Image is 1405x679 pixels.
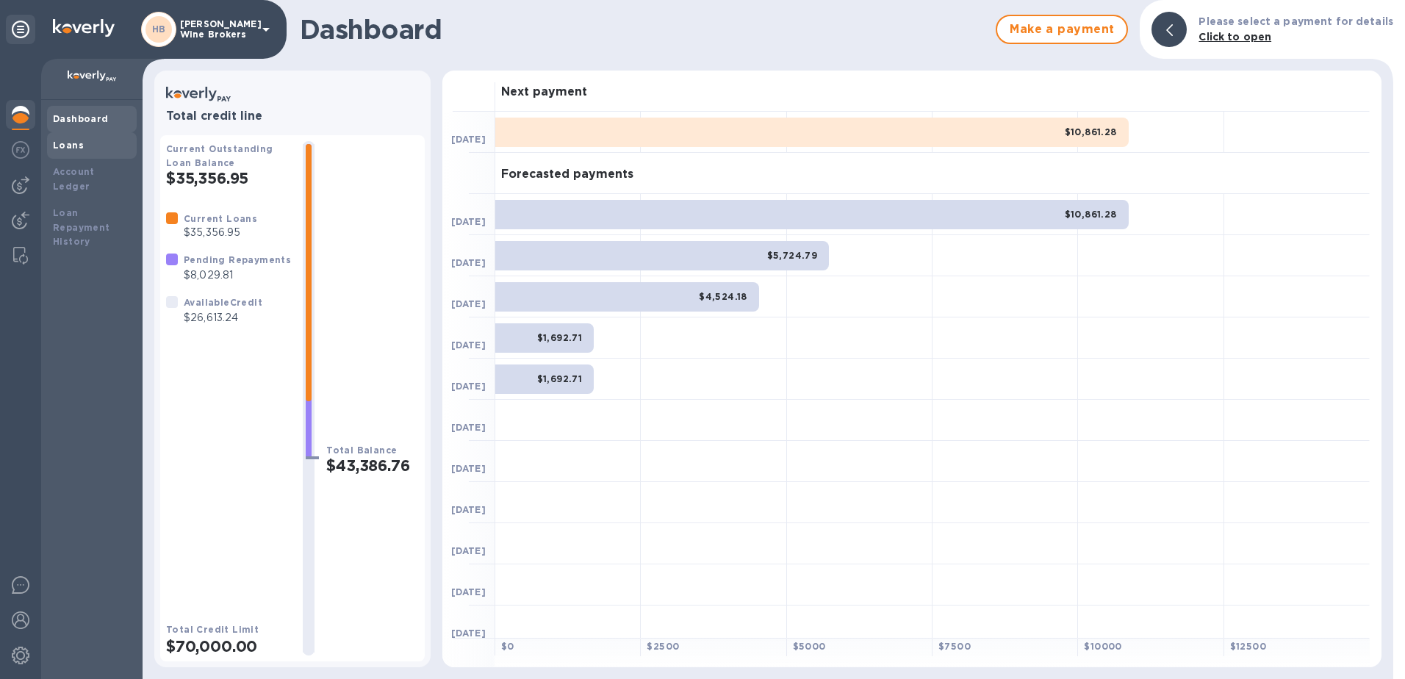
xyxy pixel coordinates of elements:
[12,141,29,159] img: Foreign exchange
[1065,126,1117,137] b: $10,861.28
[501,85,587,99] h3: Next payment
[647,641,679,652] b: $ 2500
[184,297,262,308] b: Available Credit
[451,339,486,351] b: [DATE]
[501,641,514,652] b: $ 0
[184,213,257,224] b: Current Loans
[938,641,971,652] b: $ 7500
[152,24,166,35] b: HB
[451,216,486,227] b: [DATE]
[53,19,115,37] img: Logo
[451,586,486,597] b: [DATE]
[6,15,35,44] div: Unpin categories
[184,310,262,326] p: $26,613.24
[451,628,486,639] b: [DATE]
[180,19,254,40] p: [PERSON_NAME] Wine Brokers
[501,168,633,182] h3: Forecasted payments
[451,257,486,268] b: [DATE]
[451,381,486,392] b: [DATE]
[767,250,818,261] b: $5,724.79
[996,15,1128,44] button: Make a payment
[326,456,419,475] h2: $43,386.76
[53,113,109,124] b: Dashboard
[166,624,259,635] b: Total Credit Limit
[1065,209,1117,220] b: $10,861.28
[451,422,486,433] b: [DATE]
[53,207,110,248] b: Loan Repayment History
[537,373,583,384] b: $1,692.71
[1084,641,1121,652] b: $ 10000
[1230,641,1266,652] b: $ 12500
[451,545,486,556] b: [DATE]
[184,254,291,265] b: Pending Repayments
[166,143,273,168] b: Current Outstanding Loan Balance
[451,463,486,474] b: [DATE]
[1199,31,1271,43] b: Click to open
[184,225,257,240] p: $35,356.95
[699,291,747,302] b: $4,524.18
[326,445,397,456] b: Total Balance
[166,637,291,655] h2: $70,000.00
[53,140,84,151] b: Loans
[451,298,486,309] b: [DATE]
[537,332,583,343] b: $1,692.71
[184,267,291,283] p: $8,029.81
[1009,21,1115,38] span: Make a payment
[300,14,988,45] h1: Dashboard
[1199,15,1393,27] b: Please select a payment for details
[451,134,486,145] b: [DATE]
[451,504,486,515] b: [DATE]
[166,169,291,187] h2: $35,356.95
[793,641,826,652] b: $ 5000
[166,109,419,123] h3: Total credit line
[53,166,95,192] b: Account Ledger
